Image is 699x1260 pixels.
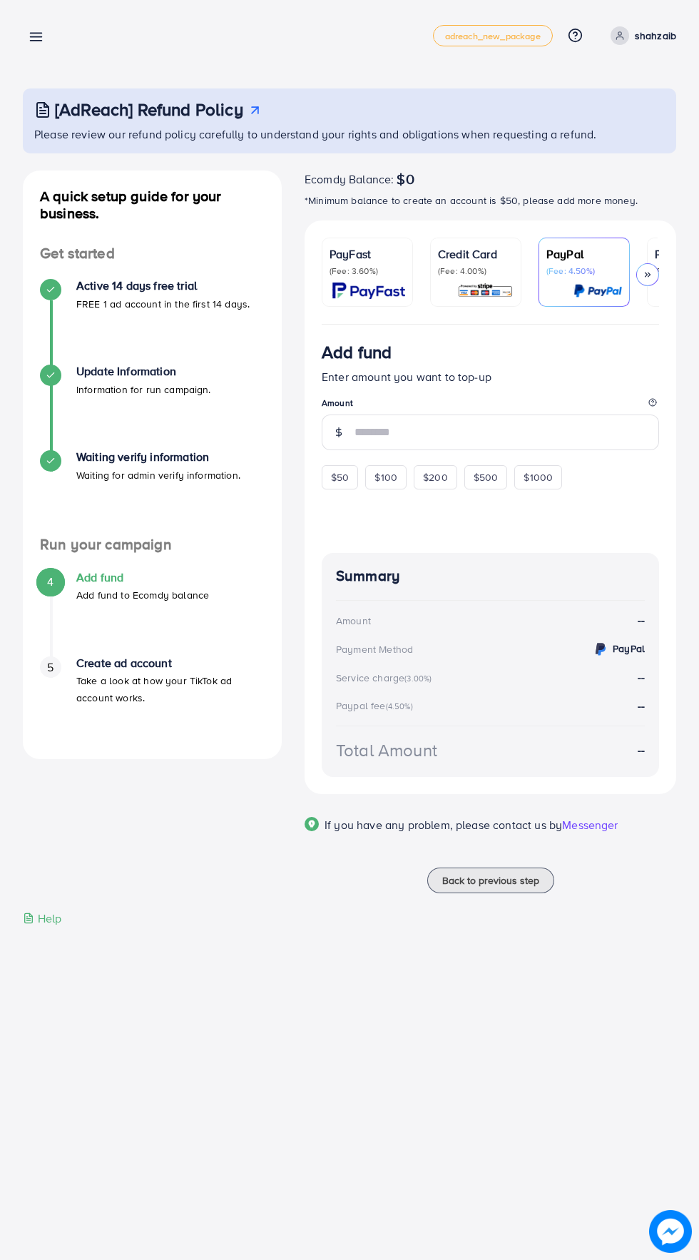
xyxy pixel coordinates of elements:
[562,817,618,833] span: Messenger
[605,26,676,45] a: shahzaib
[76,571,209,584] h4: Add fund
[638,669,645,685] strong: --
[331,470,349,484] span: $50
[592,641,609,658] img: credit
[638,742,645,758] strong: --
[336,671,436,685] div: Service charge
[336,698,417,713] div: Paypal fee
[427,868,554,893] button: Back to previous step
[474,470,499,484] span: $500
[573,283,622,299] img: card
[442,873,539,888] span: Back to previous step
[638,612,645,629] strong: --
[23,910,62,927] div: Help
[336,567,645,585] h4: Summary
[305,192,676,209] p: *Minimum balance to create an account is $50, please add more money.
[457,283,514,299] img: card
[55,99,243,120] h3: [AdReach] Refund Policy
[23,279,282,365] li: Active 14 days free trial
[546,265,622,277] p: (Fee: 4.50%)
[330,265,405,277] p: (Fee: 3.60%)
[332,283,405,299] img: card
[76,279,250,293] h4: Active 14 days free trial
[76,365,211,378] h4: Update Information
[305,817,319,831] img: Popup guide
[23,365,282,450] li: Update Information
[438,245,514,263] p: Credit Card
[325,817,562,833] span: If you have any problem, please contact us by
[76,381,211,398] p: Information for run campaign.
[336,738,437,763] div: Total Amount
[404,673,432,684] small: (3.00%)
[386,701,413,712] small: (4.50%)
[330,245,405,263] p: PayFast
[23,571,282,656] li: Add fund
[638,698,645,713] strong: --
[34,126,668,143] p: Please review our refund policy carefully to understand your rights and obligations when requesti...
[336,642,413,656] div: Payment Method
[322,368,659,385] p: Enter amount you want to top-up
[438,265,514,277] p: (Fee: 4.00%)
[613,641,645,656] strong: PayPal
[23,245,282,263] h4: Get started
[23,450,282,536] li: Waiting verify information
[76,656,265,670] h4: Create ad account
[635,27,676,44] p: shahzaib
[76,586,209,604] p: Add fund to Ecomdy balance
[445,31,541,41] span: adreach_new_package
[546,245,622,263] p: PayPal
[336,614,371,628] div: Amount
[76,467,240,484] p: Waiting for admin verify information.
[433,25,553,46] a: adreach_new_package
[649,1210,692,1253] img: image
[322,397,659,415] legend: Amount
[524,470,553,484] span: $1000
[47,659,53,676] span: 5
[76,450,240,464] h4: Waiting verify information
[322,342,392,362] h3: Add fund
[423,470,448,484] span: $200
[23,656,282,742] li: Create ad account
[47,574,53,590] span: 4
[76,672,265,706] p: Take a look at how your TikTok ad account works.
[23,536,282,554] h4: Run your campaign
[76,295,250,313] p: FREE 1 ad account in the first 14 days.
[397,171,414,188] span: $0
[374,470,397,484] span: $100
[23,188,282,222] h4: A quick setup guide for your business.
[305,171,394,188] span: Ecomdy Balance:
